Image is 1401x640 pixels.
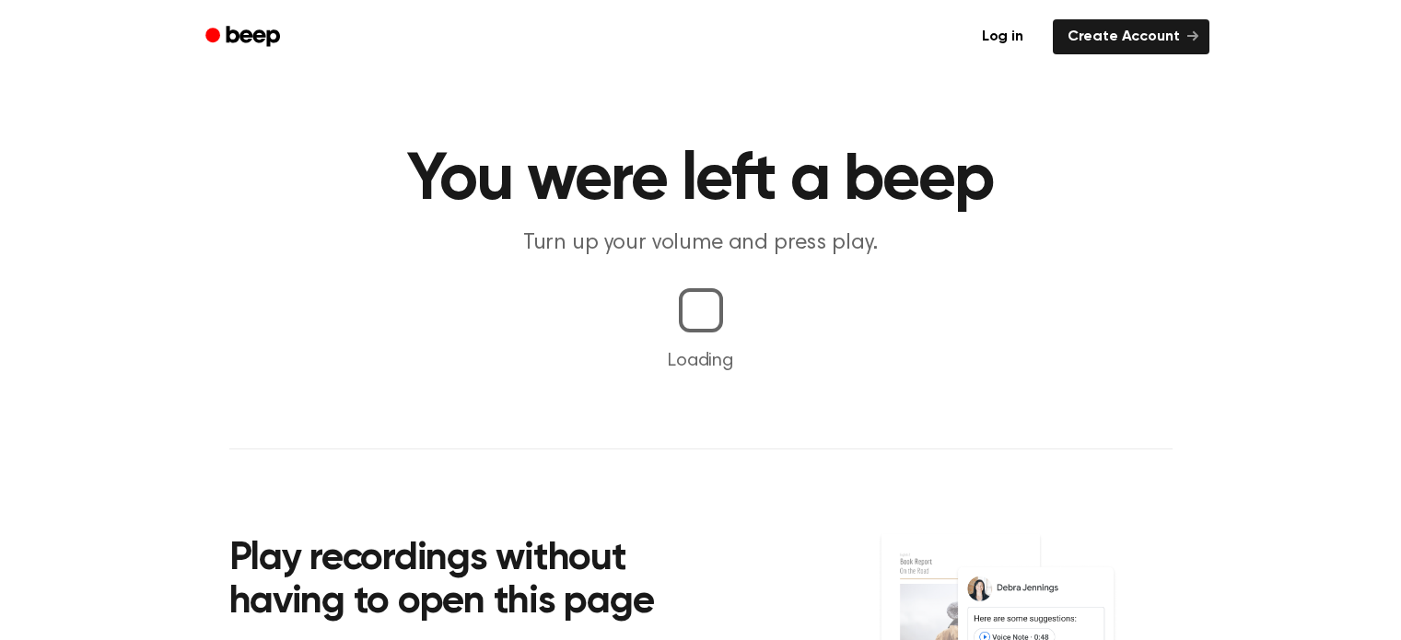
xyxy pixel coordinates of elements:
[347,228,1055,259] p: Turn up your volume and press play.
[229,147,1173,214] h1: You were left a beep
[22,347,1379,375] p: Loading
[193,19,297,55] a: Beep
[1053,19,1209,54] a: Create Account
[963,16,1042,58] a: Log in
[229,538,726,625] h2: Play recordings without having to open this page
